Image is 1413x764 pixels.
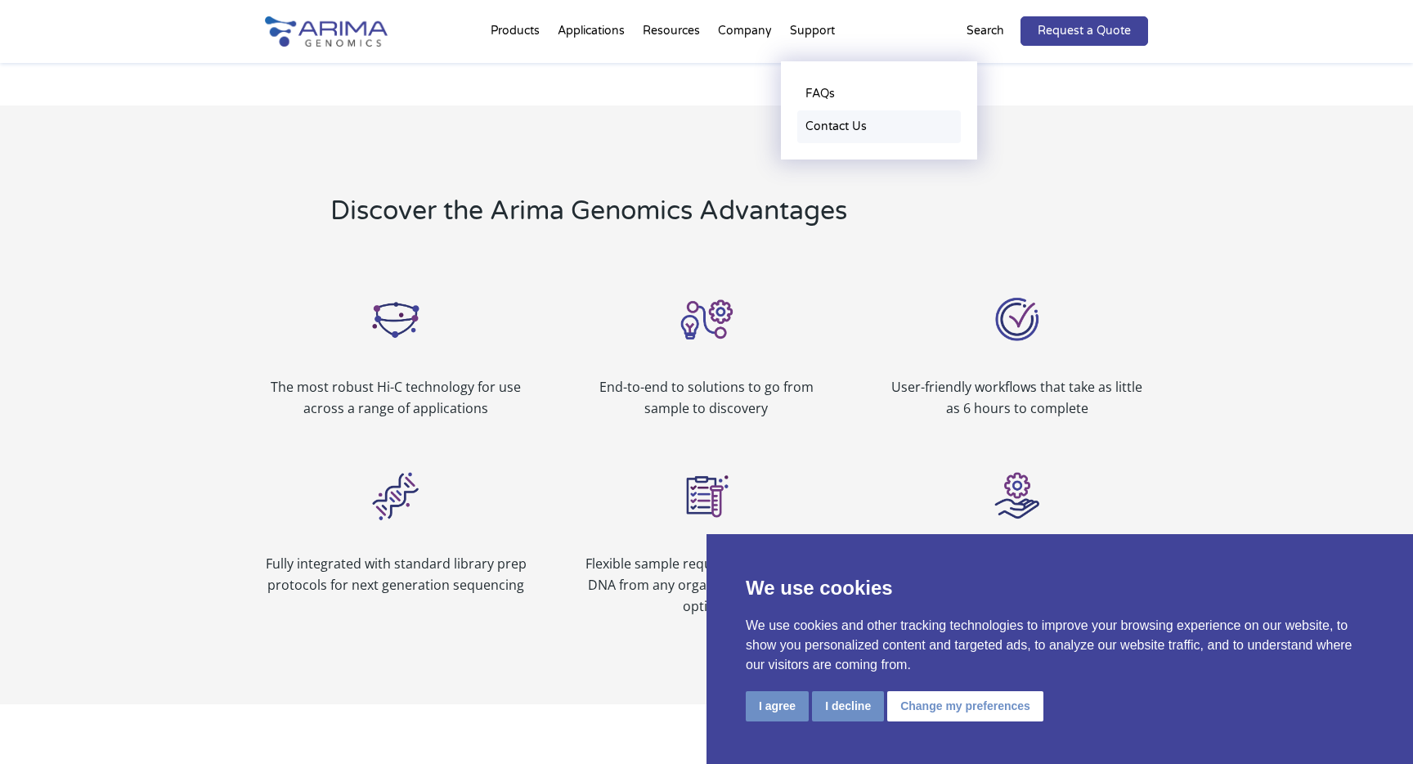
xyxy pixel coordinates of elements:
p: User-friendly workflows that take as little as 6 hours to complete [886,376,1148,419]
a: Request a Quote [1020,16,1148,46]
p: Search [967,20,1004,42]
a: FAQs [797,78,961,110]
button: Change my preferences [887,691,1043,721]
button: I decline [812,691,884,721]
p: The most robust Hi-C technology for use across a range of applications [265,376,527,419]
img: Solutions_Icon_Arima Genomics [674,286,739,352]
img: Flexible Sample Types_Icon_Arima Genomics [674,463,739,528]
img: Arima Hi-C_Icon_Arima Genomics [363,286,428,352]
button: I agree [746,691,809,721]
img: Arima-Genomics-logo [265,16,388,47]
img: Service and Support_Icon_Arima Genomics [985,463,1050,528]
h2: Discover the Arima Genomics Advantages [330,193,915,242]
img: Sequencing_Icon_Arima Genomics [363,463,428,528]
img: User Friendly_Icon_Arima Genomics [985,286,1050,352]
p: End-to-end to solutions to go from sample to discovery [576,376,837,419]
p: We use cookies [746,573,1374,603]
a: Contact Us [797,110,961,143]
p: We use cookies and other tracking technologies to improve your browsing experience on our website... [746,616,1374,675]
p: Flexible sample requirements including DNA from any organism and low input options [576,553,837,617]
p: Fully integrated with standard library prep protocols for next generation sequencing [265,553,527,595]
